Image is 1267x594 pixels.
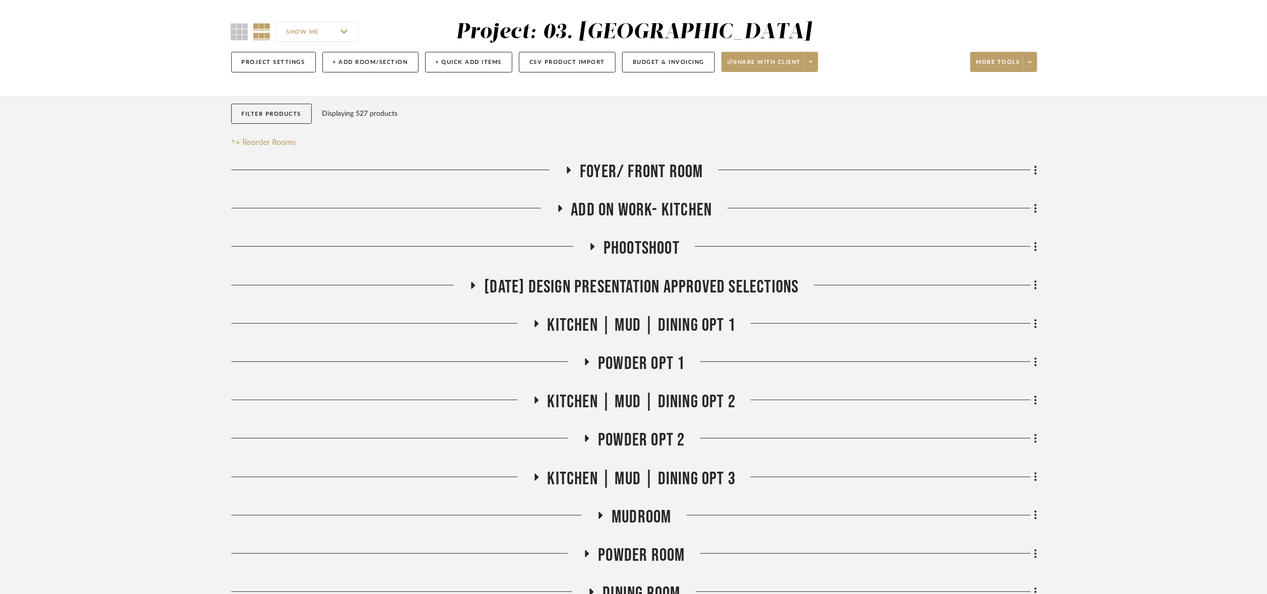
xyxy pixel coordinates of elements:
[456,22,812,43] div: Project: 03. [GEOGRAPHIC_DATA]
[571,199,712,221] span: Add on work- kitchen
[242,136,296,148] span: Reorder Rooms
[976,58,1020,73] span: More tools
[231,136,296,148] button: Reorder Rooms
[548,468,736,490] span: Kitchen | Mud | Dining Opt 3
[598,545,685,566] span: Powder Room
[970,52,1037,72] button: More tools
[580,161,703,183] span: Foyer/ Front Room
[598,353,685,375] span: Powder Opt 1
[519,52,616,72] button: CSV Product Import
[425,52,513,72] button: + Quick Add Items
[548,315,736,336] span: Kitchen | Mud | Dining Opt 1
[721,52,818,72] button: Share with client
[727,58,801,73] span: Share with client
[604,238,680,259] span: Phootshoot
[612,506,671,528] span: Mudroom
[231,52,316,72] button: Project Settings
[322,104,397,124] div: Displaying 527 products
[598,429,685,451] span: Powder Opt 2
[622,52,715,72] button: Budget & Invoicing
[484,276,798,298] span: [DATE] Design Presentation Approved selections
[231,104,312,124] button: Filter Products
[322,52,419,72] button: + Add Room/Section
[548,391,736,413] span: Kitchen | Mud | Dining Opt 2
